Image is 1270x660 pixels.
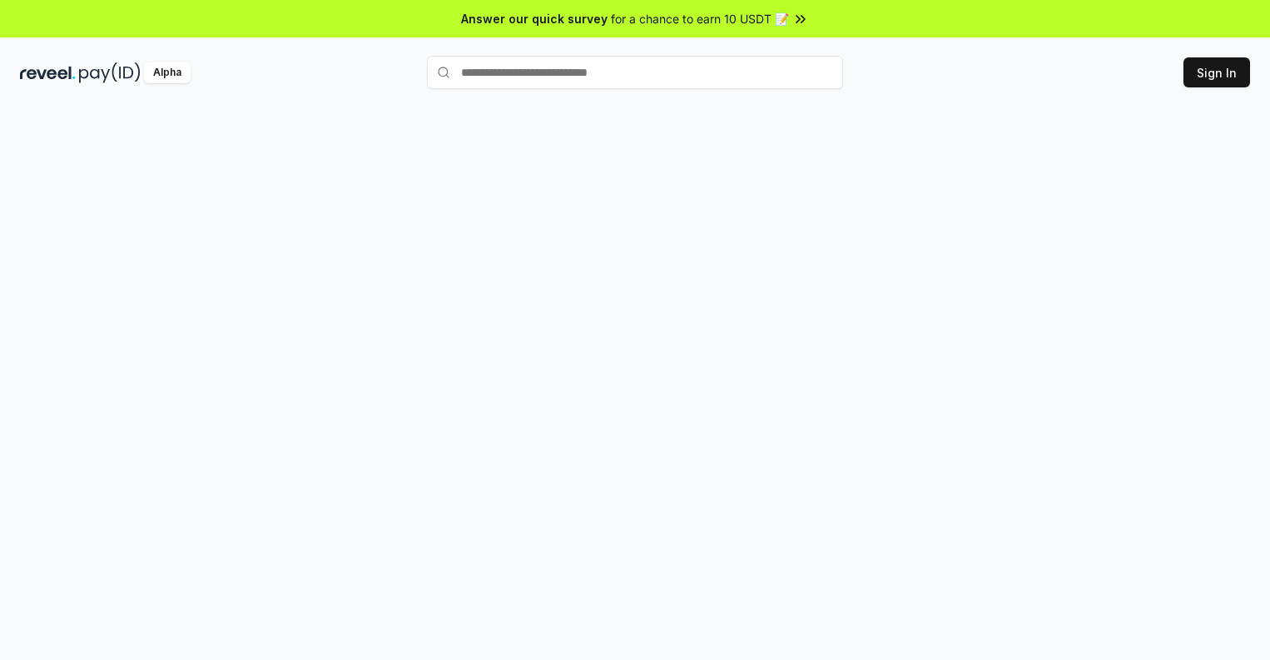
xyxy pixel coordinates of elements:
[1183,57,1250,87] button: Sign In
[79,62,141,83] img: pay_id
[20,62,76,83] img: reveel_dark
[461,10,608,27] span: Answer our quick survey
[144,62,191,83] div: Alpha
[611,10,789,27] span: for a chance to earn 10 USDT 📝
